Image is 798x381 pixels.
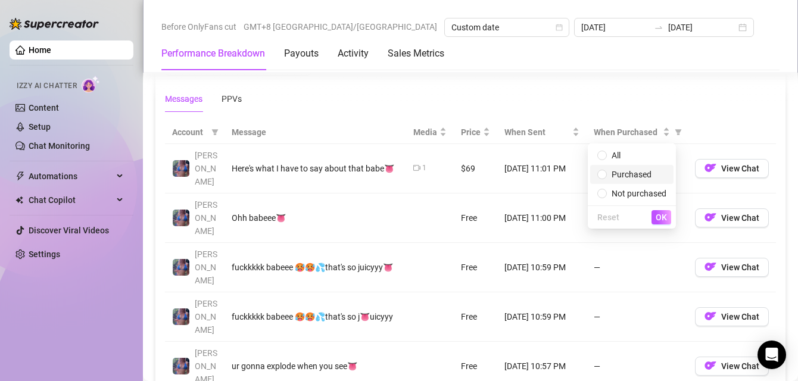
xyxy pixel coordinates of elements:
div: Sales Metrics [388,46,444,61]
td: [DATE] 11:00 PM [497,193,587,243]
button: OFView Chat [695,357,769,376]
div: Activity [338,46,369,61]
span: Chat Copilot [29,190,113,210]
a: OFView Chat [695,265,769,274]
span: filter [675,129,682,136]
img: OF [705,360,716,371]
img: Chat Copilot [15,196,23,204]
span: OK [656,213,667,222]
span: filter [211,129,219,136]
span: GMT+8 [GEOGRAPHIC_DATA]/[GEOGRAPHIC_DATA] [244,18,437,36]
img: Jaylie [173,210,189,226]
img: Jaylie [173,308,189,325]
img: Jaylie [173,358,189,374]
span: Before OnlyFans cut [161,18,236,36]
img: OF [705,310,716,322]
div: PPVs [222,92,242,105]
div: Open Intercom Messenger [758,341,786,369]
div: ur gonna explode when you see👅 [232,360,399,373]
span: to [654,23,663,32]
img: AI Chatter [82,76,100,93]
span: View Chat [721,312,759,321]
a: OFView Chat [695,314,769,324]
a: OFView Chat [695,166,769,176]
td: [DATE] 10:59 PM [497,243,587,292]
span: Not purchased [612,189,666,198]
td: — [587,292,688,342]
div: fuckkkkk babeee 🥵🥵💦that's so j👅uicyyy [232,310,399,323]
td: $69 [454,144,497,193]
button: OFView Chat [695,258,769,277]
td: [DATE] 11:01 PM [497,144,587,193]
button: OFView Chat [695,307,769,326]
th: When Purchased [587,121,688,144]
a: Content [29,103,59,113]
a: OFView Chat [695,364,769,373]
img: logo-BBDzfeDw.svg [10,18,99,30]
img: OF [705,162,716,174]
div: Messages [165,92,202,105]
button: OFView Chat [695,208,769,227]
span: Price [461,126,481,139]
a: Setup [29,122,51,132]
span: View Chat [721,164,759,173]
button: Reset [593,210,624,224]
span: video-camera [413,164,420,171]
th: Message [225,121,406,144]
span: All [612,151,621,160]
td: Free [454,292,497,342]
span: Purchased [612,170,652,179]
th: Media [406,121,454,144]
span: [PERSON_NAME] [195,200,217,236]
td: [DATE] 10:59 PM [497,292,587,342]
span: [PERSON_NAME] [195,249,217,285]
div: 1 [422,163,426,174]
a: Settings [29,249,60,259]
button: OFView Chat [695,159,769,178]
span: Automations [29,167,113,186]
span: View Chat [721,213,759,223]
input: End date [668,21,736,34]
input: Start date [581,21,649,34]
img: OF [705,211,716,223]
div: Ohh babeee👅 [232,211,399,224]
a: Chat Monitoring [29,141,90,151]
td: Free [454,193,497,243]
span: Account [172,126,207,139]
td: Free [454,243,497,292]
span: calendar [556,24,563,31]
a: OFView Chat [695,216,769,225]
div: fuckkkkk babeee 🥵🥵💦that's so juicyyy👅 [232,261,399,274]
span: filter [672,123,684,141]
div: Here's what I have to say about that babe👅 [232,162,399,175]
img: Jaylie [173,259,189,276]
span: View Chat [721,361,759,371]
div: Performance Breakdown [161,46,265,61]
th: When Sent [497,121,587,144]
span: View Chat [721,263,759,272]
span: thunderbolt [15,171,25,181]
span: When Sent [504,126,570,139]
div: Payouts [284,46,319,61]
th: Price [454,121,497,144]
td: — [587,193,688,243]
span: Izzy AI Chatter [17,80,77,92]
img: Jaylie [173,160,189,177]
td: — [587,243,688,292]
a: Home [29,45,51,55]
button: OK [652,210,671,224]
td: — [587,144,688,193]
span: Media [413,126,437,139]
span: filter [209,123,221,141]
span: swap-right [654,23,663,32]
span: When Purchased [594,126,660,139]
img: OF [705,261,716,273]
span: [PERSON_NAME] [195,299,217,335]
span: [PERSON_NAME] [195,151,217,186]
span: Custom date [451,18,562,36]
a: Discover Viral Videos [29,226,109,235]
